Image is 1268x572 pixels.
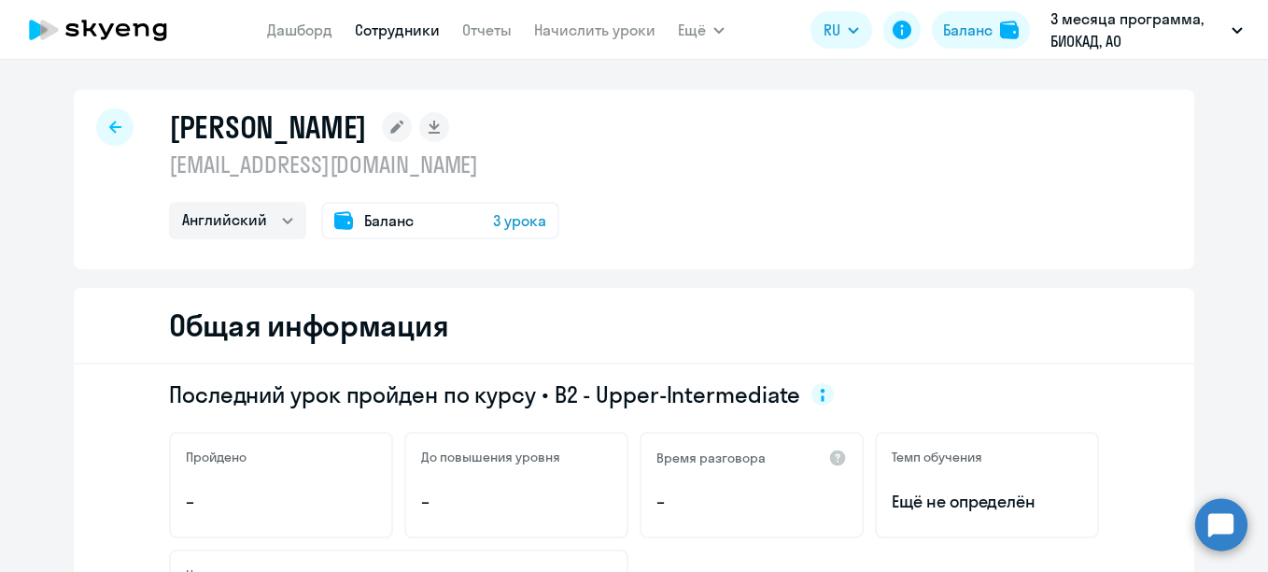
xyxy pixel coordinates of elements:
p: – [186,490,376,514]
h1: [PERSON_NAME] [169,108,367,146]
span: 3 урока [493,209,546,232]
img: balance [1000,21,1019,39]
p: – [421,490,612,514]
span: Последний урок пройден по курсу • B2 - Upper-Intermediate [169,379,800,409]
button: Балансbalance [932,11,1030,49]
span: Ещё [678,19,706,41]
button: Ещё [678,11,725,49]
span: Баланс [364,209,414,232]
h5: Темп обучения [892,449,982,465]
p: 3 месяца программа, БИОКАД, АО [1050,7,1224,52]
a: Дашборд [267,21,332,39]
a: Начислить уроки [534,21,655,39]
button: RU [810,11,872,49]
h5: Время разговора [656,450,766,466]
h5: Пройдено [186,449,247,465]
p: – [656,490,847,514]
h2: Общая информация [169,307,448,344]
a: Сотрудники [355,21,440,39]
div: Баланс [943,19,993,41]
a: Отчеты [462,21,512,39]
span: Ещё не определён [892,490,1082,514]
h5: До повышения уровня [421,449,560,465]
span: RU [824,19,840,41]
button: 3 месяца программа, БИОКАД, АО [1041,7,1252,52]
p: [EMAIL_ADDRESS][DOMAIN_NAME] [169,150,559,179]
